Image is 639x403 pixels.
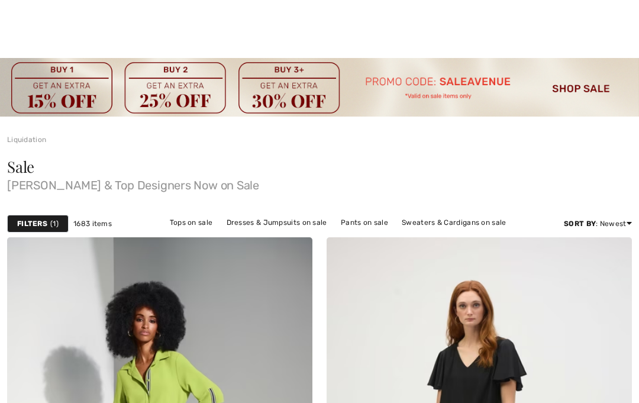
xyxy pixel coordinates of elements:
[50,218,59,229] span: 1
[7,175,632,191] span: [PERSON_NAME] & Top Designers Now on Sale
[564,220,596,228] strong: Sort By
[164,215,219,230] a: Tops on sale
[564,218,632,229] div: : Newest
[217,230,319,246] a: Jackets & Blazers on sale
[7,156,34,177] span: Sale
[17,218,47,229] strong: Filters
[221,215,333,230] a: Dresses & Jumpsuits on sale
[7,136,46,144] a: Liquidation
[321,230,380,246] a: Skirts on sale
[396,215,512,230] a: Sweaters & Cardigans on sale
[335,215,394,230] a: Pants on sale
[73,218,112,229] span: 1683 items
[382,230,459,246] a: Outerwear on sale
